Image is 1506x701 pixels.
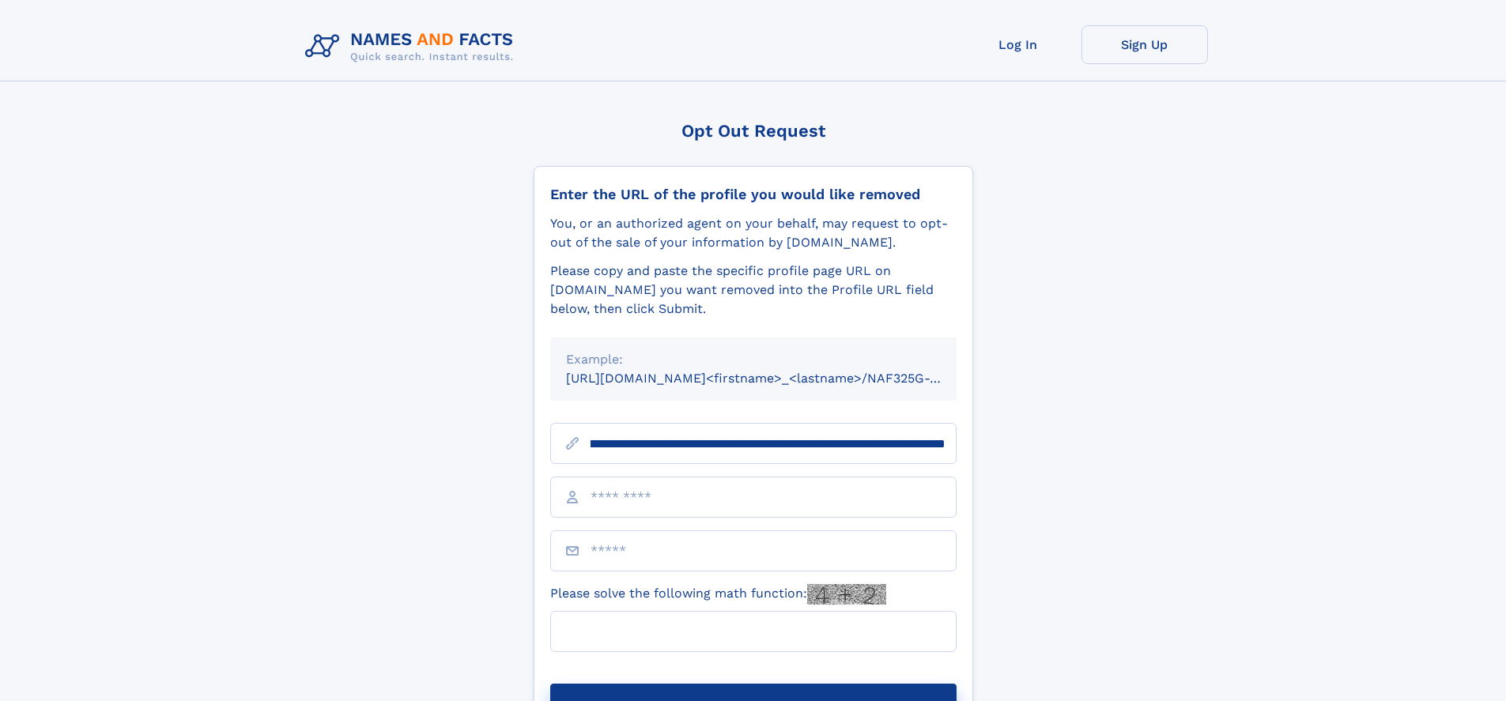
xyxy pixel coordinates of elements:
[299,25,527,68] img: Logo Names and Facts
[550,584,886,605] label: Please solve the following math function:
[955,25,1081,64] a: Log In
[550,186,957,203] div: Enter the URL of the profile you would like removed
[550,214,957,252] div: You, or an authorized agent on your behalf, may request to opt-out of the sale of your informatio...
[566,371,987,386] small: [URL][DOMAIN_NAME]<firstname>_<lastname>/NAF325G-xxxxxxxx
[1081,25,1208,64] a: Sign Up
[566,350,941,369] div: Example:
[534,121,973,141] div: Opt Out Request
[550,262,957,318] div: Please copy and paste the specific profile page URL on [DOMAIN_NAME] you want removed into the Pr...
